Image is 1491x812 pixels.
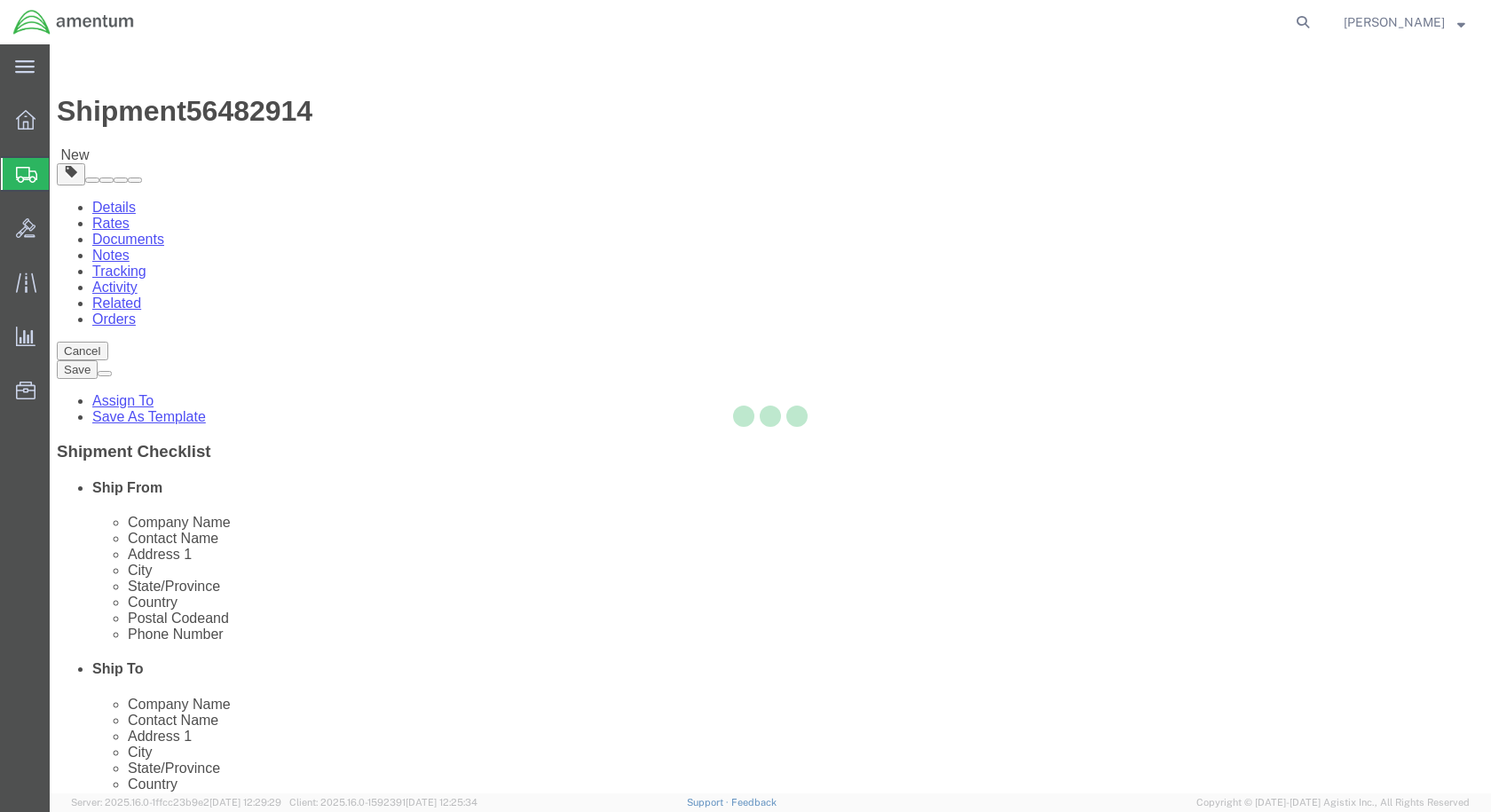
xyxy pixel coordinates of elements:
[209,797,281,808] span: [DATE] 12:29:29
[1343,12,1466,33] button: [PERSON_NAME]
[687,797,731,808] a: Support
[1344,12,1445,32] span: Nolan Babbie
[1196,795,1470,810] span: Copyright © [DATE]-[DATE] Agistix Inc., All Rights Reserved
[12,9,135,35] img: logo
[71,797,281,808] span: Server: 2025.16.0-1ffcc23b9e2
[289,797,477,808] span: Client: 2025.16.0-1592391
[731,797,777,808] a: Feedback
[406,797,477,808] span: [DATE] 12:25:34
